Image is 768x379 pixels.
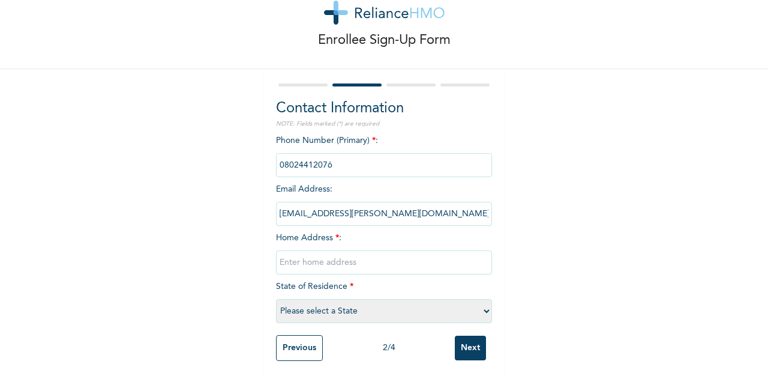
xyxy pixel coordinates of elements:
[276,185,492,218] span: Email Address :
[276,282,492,315] span: State of Residence
[323,342,455,354] div: 2 / 4
[276,120,492,129] p: NOTE: Fields marked (*) are required
[455,336,486,360] input: Next
[276,136,492,169] span: Phone Number (Primary) :
[276,335,323,361] input: Previous
[276,98,492,120] h2: Contact Information
[276,250,492,274] input: Enter home address
[276,153,492,177] input: Enter Primary Phone Number
[276,234,492,267] span: Home Address :
[318,31,451,50] p: Enrollee Sign-Up Form
[276,202,492,226] input: Enter email Address
[324,1,445,25] img: logo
